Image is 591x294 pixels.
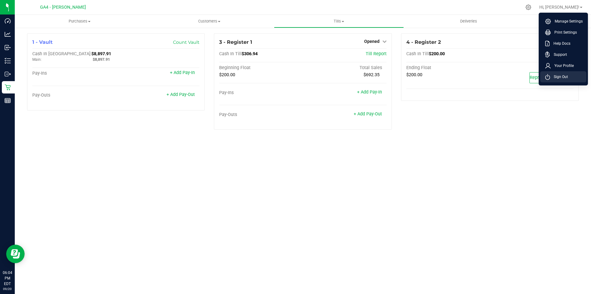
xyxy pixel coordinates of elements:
span: Print Settings [551,29,577,35]
inline-svg: Inventory [5,58,11,64]
a: + Add Pay-In [357,89,382,95]
span: $8,897.91 [93,57,110,62]
span: Hi, [PERSON_NAME]! [539,5,579,10]
span: GA4 - [PERSON_NAME] [40,5,86,10]
span: Cash In [GEOGRAPHIC_DATA]: [32,51,91,56]
span: Help Docs [550,40,570,47]
span: $306.94 [242,51,258,56]
a: Customers [144,15,274,28]
div: Pay-Ins [219,90,303,96]
span: Sign Out [550,74,568,80]
a: Till Report [366,51,387,56]
span: Your Profile [551,63,574,69]
a: Help Docs [545,40,584,47]
div: Pay-Ins [32,71,116,76]
span: 3 - Register 1 [219,39,252,45]
div: Pay-Outs [219,112,303,118]
div: Total Sales [303,65,387,71]
span: 1 - Vault [32,39,53,45]
span: Cash In Till [219,51,242,56]
a: Purchases [15,15,144,28]
inline-svg: Dashboard [5,18,11,24]
a: + Add Pay-Out [167,92,195,97]
iframe: Resource center [6,245,25,263]
p: 06:04 PM EDT [3,270,12,287]
span: Manage Settings [551,18,583,24]
span: $8,897.91 [91,51,111,56]
div: Ending Float [406,65,490,71]
p: 09/20 [3,287,12,291]
inline-svg: Retail [5,84,11,90]
span: $692.35 [364,72,380,77]
inline-svg: Reports [5,97,11,104]
span: Tills [274,19,403,24]
div: Beginning Float [219,65,303,71]
a: Count Vault [173,39,199,45]
span: $200.00 [219,72,235,77]
span: Opened [364,39,380,44]
a: Tills [274,15,404,28]
button: Reprint Close Receipt [529,72,573,83]
span: $200.00 [406,72,422,77]
span: Customers [145,19,274,24]
span: Main: [32,57,42,62]
div: Manage settings [525,4,532,10]
inline-svg: Inbound [5,44,11,51]
a: Deliveries [404,15,533,28]
span: $200.00 [429,51,445,56]
a: + Add Pay-Out [354,111,382,117]
span: 4 - Register 2 [406,39,441,45]
a: + Add Pay-In [170,70,195,75]
span: Deliveries [452,19,485,24]
inline-svg: Outbound [5,71,11,77]
span: Purchases [15,19,144,24]
span: Reprint Close Receipt [530,75,573,80]
div: Pay-Outs [32,93,116,98]
li: Sign Out [540,71,586,82]
inline-svg: Analytics [5,31,11,37]
a: Support [545,52,584,58]
span: Support [550,52,567,58]
span: Cash In Till [406,51,429,56]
